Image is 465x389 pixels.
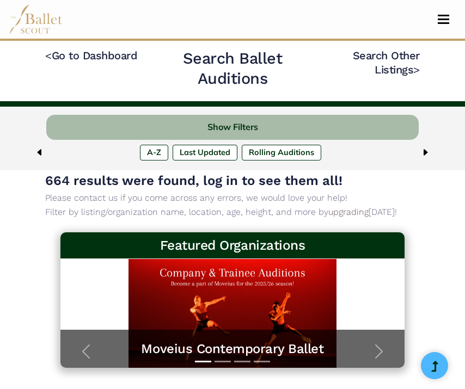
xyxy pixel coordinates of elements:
[215,355,231,368] button: Slide 2
[45,191,420,205] p: Please contact us if you come across any errors, we would love your help!
[234,355,250,368] button: Slide 3
[71,341,394,357] a: Moveius Contemporary Ballet
[46,115,418,140] button: Show Filters
[155,48,310,89] h2: Search Ballet Auditions
[254,355,270,368] button: Slide 4
[140,145,168,160] label: A-Z
[45,173,342,188] span: 664 results were found, log in to see them all!
[173,145,237,160] label: Last Updated
[45,49,137,62] a: <Go to Dashboard
[195,355,211,368] button: Slide 1
[45,205,420,219] p: Filter by listing/organization name, location, age, height, and more by [DATE]!
[328,207,369,217] a: upgrading
[431,14,456,24] button: Toggle navigation
[413,63,420,76] code: >
[353,49,420,76] a: Search Other Listings>
[69,237,396,254] h3: Featured Organizations
[242,145,321,160] label: Rolling Auditions
[45,48,52,62] code: <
